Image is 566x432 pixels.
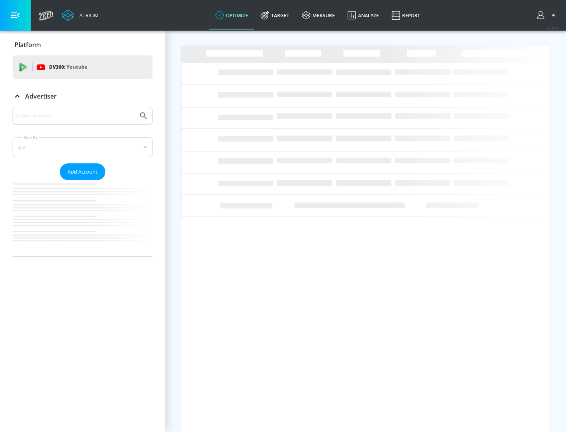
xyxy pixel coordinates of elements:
[13,107,153,256] div: Advertiser
[13,137,153,157] div: A-Z
[13,180,153,256] nav: list of Advertiser
[209,1,254,29] a: optimize
[341,1,385,29] a: Analyze
[60,163,105,180] button: Add Account
[68,167,97,176] span: Add Account
[25,92,57,101] p: Advertiser
[254,1,296,29] a: Target
[16,111,135,121] input: Search by name
[22,135,39,140] label: Sort By
[385,1,426,29] a: Report
[15,40,41,49] p: Platform
[13,34,153,56] div: Platform
[13,85,153,107] div: Advertiser
[66,63,87,71] p: Youtube
[296,1,341,29] a: measure
[13,55,153,79] div: DV360: Youtube
[547,26,558,30] span: v 4.25.2
[76,12,99,19] div: Atrium
[49,63,87,71] p: DV360:
[62,9,99,21] a: Atrium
